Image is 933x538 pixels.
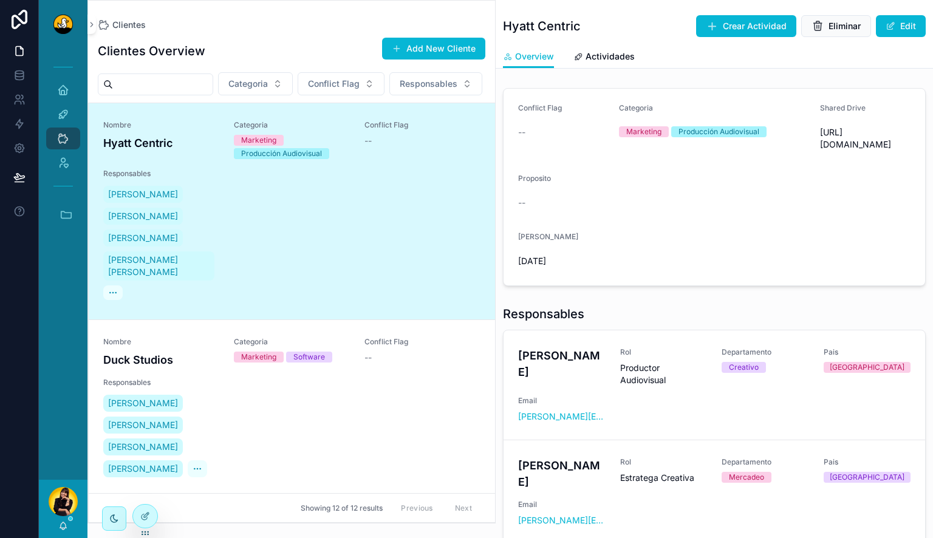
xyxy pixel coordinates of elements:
span: Conflict Flag [308,78,360,90]
button: Eliminar [801,15,871,37]
span: Pais [824,457,911,467]
a: [PERSON_NAME] [103,438,183,455]
h1: Hyatt Centric [503,18,581,35]
span: Rol [620,457,708,467]
span: [PERSON_NAME] [518,232,578,241]
span: -- [364,135,372,147]
a: NombreHyatt CentricCategoriaMarketingProducción AudiovisualConflict Flag--Responsables[PERSON_NAM... [89,103,495,319]
span: [URL][DOMAIN_NAME] [820,126,911,151]
span: Nombre [103,120,219,130]
div: [GEOGRAPHIC_DATA] [830,472,904,483]
span: Conflict Flag [518,103,562,112]
div: Marketing [241,135,276,146]
a: [PERSON_NAME] [PERSON_NAME] [103,251,214,281]
span: -- [518,126,525,138]
span: Crear Actividad [723,20,787,32]
span: Email [518,500,606,509]
a: Clientes [98,19,146,31]
div: [GEOGRAPHIC_DATA] [830,362,904,373]
div: scrollable content [39,49,87,249]
h4: [PERSON_NAME] [518,347,606,380]
div: Marketing [241,352,276,363]
h4: Duck Studios [103,352,219,368]
a: Actividades [573,46,635,70]
a: NombreDuck StudiosCategoriaMarketingSoftwareConflict Flag--Responsables[PERSON_NAME][PERSON_NAME]... [89,319,495,497]
span: [DATE] [518,255,609,267]
span: [PERSON_NAME] [108,210,178,222]
button: Select Button [389,72,482,95]
button: Select Button [218,72,293,95]
span: Categoria [619,103,653,112]
button: Add New Cliente [382,38,485,60]
a: [PERSON_NAME] [103,230,183,247]
span: Categoria [234,337,350,347]
h1: Clientes Overview [98,43,205,60]
span: [PERSON_NAME] [108,463,178,475]
span: Categoria [234,120,350,130]
span: Actividades [586,50,635,63]
button: Select Button [298,72,384,95]
span: Responsables [400,78,457,90]
span: Pais [824,347,911,357]
span: Conflict Flag [364,120,480,130]
div: Producción Audiovisual [241,148,322,159]
img: App logo [53,15,73,34]
span: -- [364,352,372,364]
button: Edit [876,15,926,37]
span: Departamento [722,347,809,357]
div: Producción Audiovisual [678,126,759,137]
span: Conflict Flag [364,337,480,347]
span: Rol [620,347,708,357]
span: Categoria [228,78,268,90]
span: [PERSON_NAME] [108,419,178,431]
span: Clientes [112,19,146,31]
h4: [PERSON_NAME] [518,457,606,490]
h4: Hyatt Centric [103,135,219,151]
span: Proposito [518,174,551,183]
span: Overview [515,50,554,63]
span: Estratega Creativa [620,472,708,484]
span: [PERSON_NAME] [108,188,178,200]
h1: Responsables [503,305,584,322]
span: Shared Drive [820,103,866,112]
span: [PERSON_NAME] [108,441,178,453]
span: Responsables [103,378,219,387]
span: Eliminar [829,20,861,32]
span: Showing 12 of 12 results [301,503,383,513]
span: [PERSON_NAME] [108,232,178,244]
div: Mercadeo [729,472,764,483]
span: [PERSON_NAME] [108,397,178,409]
a: [PERSON_NAME][EMAIL_ADDRESS][DOMAIN_NAME] [518,514,606,526]
div: Software [293,352,325,363]
a: [PERSON_NAME]RolProductor AudiovisualDepartamentoCreativoPais[GEOGRAPHIC_DATA]Email[PERSON_NAME][... [504,330,925,440]
div: Creativo [729,362,759,373]
a: Overview [503,46,554,69]
a: [PERSON_NAME] [103,208,183,225]
span: [PERSON_NAME] [PERSON_NAME] [108,254,210,278]
a: [PERSON_NAME] [103,186,183,203]
span: Email [518,396,606,406]
a: [PERSON_NAME][EMAIL_ADDRESS][PERSON_NAME][DOMAIN_NAME] [518,410,606,423]
a: [PERSON_NAME] [103,395,183,412]
span: Responsables [103,169,219,179]
a: [PERSON_NAME] [103,417,183,434]
span: Productor Audiovisual [620,362,708,386]
a: [PERSON_NAME] [103,460,183,477]
span: Nombre [103,337,219,347]
button: Crear Actividad [696,15,796,37]
span: Departamento [722,457,809,467]
span: -- [518,197,525,209]
div: Marketing [626,126,661,137]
